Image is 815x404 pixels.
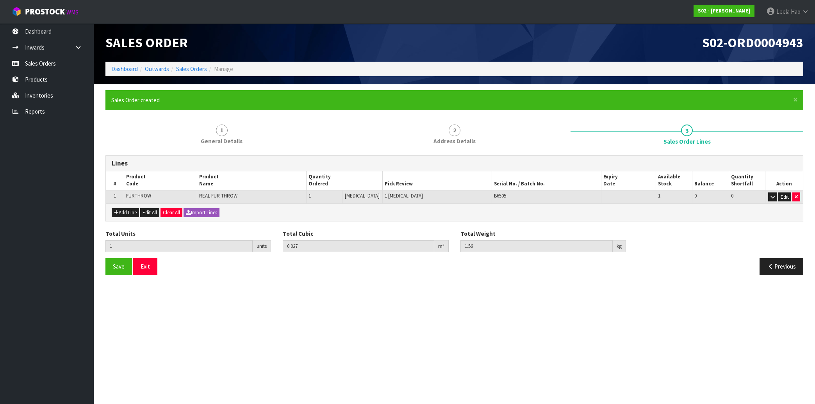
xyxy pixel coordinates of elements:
span: 3 [681,125,693,136]
span: 0 [731,192,733,199]
span: 0 [694,192,697,199]
th: Balance [692,171,729,190]
span: Sales Order created [111,96,160,104]
button: Add Line [112,208,139,217]
th: Serial No. / Batch No. [492,171,601,190]
span: FURTHROW [126,192,151,199]
button: Save [105,258,132,275]
span: 1 [658,192,660,199]
strong: S02 - [PERSON_NAME] [698,7,750,14]
th: Product Code [124,171,197,190]
span: Sales Order Lines [105,149,803,281]
th: # [106,171,124,190]
span: Sales Order [105,34,188,51]
span: [MEDICAL_DATA] [345,192,380,199]
label: Total Units [105,230,136,238]
span: Leela [776,8,790,15]
span: Sales Order Lines [663,137,711,146]
small: WMS [66,9,78,16]
span: ProStock [25,7,65,17]
div: units [253,240,271,253]
label: Total Cubic [283,230,313,238]
th: Expiry Date [601,171,656,190]
th: Pick Review [383,171,492,190]
button: Clear All [161,208,182,217]
span: General Details [201,137,243,145]
img: cube-alt.png [12,7,21,16]
th: Available Stock [656,171,692,190]
span: B6505 [494,192,506,199]
a: Sales Orders [176,65,207,73]
div: m³ [434,240,449,253]
th: Product Name [197,171,306,190]
button: Edit All [140,208,159,217]
span: S02-ORD0004943 [702,34,803,51]
a: Outwards [145,65,169,73]
span: × [793,94,798,105]
button: Edit [778,192,791,202]
button: Previous [760,258,803,275]
span: REAL FUR THROW [199,192,237,199]
input: Total Cubic [283,240,434,252]
span: Save [113,263,125,270]
button: Import Lines [184,208,219,217]
th: Quantity Shortfall [729,171,765,190]
span: Manage [214,65,233,73]
h3: Lines [112,160,797,167]
span: Address Details [433,137,476,145]
th: Action [765,171,803,190]
span: 1 [MEDICAL_DATA] [385,192,423,199]
span: 1 [114,192,116,199]
span: Hao [791,8,801,15]
span: 2 [449,125,460,136]
span: 1 [216,125,228,136]
a: Dashboard [111,65,138,73]
th: Quantity Ordered [306,171,382,190]
button: Exit [133,258,157,275]
input: Total Units [105,240,253,252]
div: kg [613,240,626,253]
span: 1 [309,192,311,199]
label: Total Weight [460,230,496,238]
input: Total Weight [460,240,613,252]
